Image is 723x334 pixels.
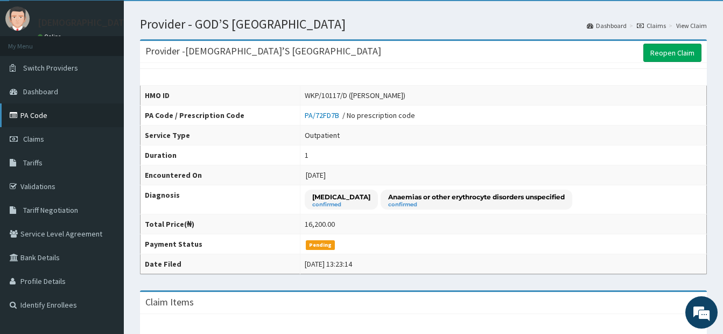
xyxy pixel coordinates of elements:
span: Claims [23,134,44,144]
div: 1 [305,150,308,161]
a: Online [38,33,64,40]
div: Outpatient [305,130,340,141]
span: [DATE] [306,170,326,180]
h3: Claim Items [145,297,194,307]
img: User Image [5,6,30,31]
div: Minimize live chat window [177,5,202,31]
div: 16,200.00 [305,219,335,229]
th: HMO ID [141,86,300,106]
span: We're online! [62,99,149,208]
span: Dashboard [23,87,58,96]
span: Tariff Negotiation [23,205,78,215]
th: Date Filed [141,254,300,274]
a: PA/72FD7B [305,110,342,120]
img: d_794563401_company_1708531726252_794563401 [20,54,44,81]
p: Anaemias or other erythrocyte disorders unspecified [388,192,565,201]
div: [DATE] 13:23:14 [305,259,352,269]
textarea: Type your message and hit 'Enter' [5,221,205,259]
small: confirmed [388,202,565,207]
p: [DEMOGRAPHIC_DATA]’S [GEOGRAPHIC_DATA] [38,18,232,27]
div: / No prescription code [305,110,415,121]
a: Claims [637,21,666,30]
th: Total Price(₦) [141,214,300,234]
th: Encountered On [141,165,300,185]
span: Pending [306,240,335,250]
h3: Provider - [DEMOGRAPHIC_DATA]’S [GEOGRAPHIC_DATA] [145,46,381,56]
span: Tariffs [23,158,43,168]
small: confirmed [312,202,370,207]
th: Diagnosis [141,185,300,214]
a: Reopen Claim [643,44,701,62]
a: View Claim [676,21,707,30]
div: WKP/10117/D ([PERSON_NAME]) [305,90,405,101]
span: Switch Providers [23,63,78,73]
a: Dashboard [587,21,627,30]
th: PA Code / Prescription Code [141,106,300,126]
th: Duration [141,145,300,165]
div: Chat with us now [56,60,181,74]
p: [MEDICAL_DATA] [312,192,370,201]
th: Service Type [141,126,300,145]
h1: Provider - GOD’S [GEOGRAPHIC_DATA] [140,17,707,31]
th: Payment Status [141,234,300,254]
